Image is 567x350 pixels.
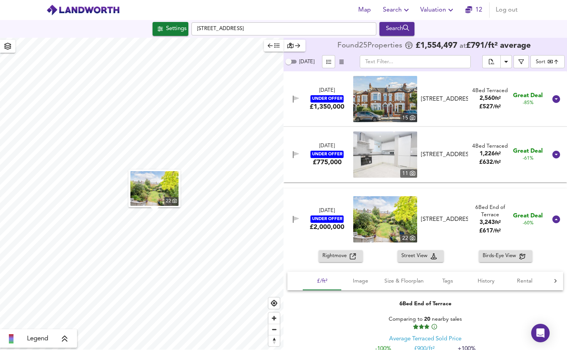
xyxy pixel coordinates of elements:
[421,151,468,159] div: [STREET_ADDRESS]
[466,42,531,50] span: £ 791 / ft² average
[471,204,509,219] div: 6 Bed End of Terrace
[496,5,518,15] span: Log out
[479,160,501,165] span: £ 632
[552,215,561,224] svg: Show Details
[381,24,413,34] div: Search
[353,196,417,242] a: property thumbnail 22
[319,250,363,262] button: Rightmove
[472,143,508,150] div: 4 Bed Terraced
[493,160,501,165] span: / ft²
[523,220,533,227] span: -60%
[319,87,335,94] div: [DATE]
[480,151,495,157] span: 1,226
[513,92,543,100] span: Great Deal
[283,127,567,182] div: [DATE]UNDER OFFER£775,000 property thumbnail 11 [STREET_ADDRESS]4Bed Terraced1,226ft²£632/ft² Gre...
[268,335,280,346] button: Reset bearing to north
[523,155,533,162] span: -61%
[416,42,457,50] span: £ 1,554,497
[166,24,186,34] div: Settings
[283,188,567,250] div: [DATE]UNDER OFFER£2,000,000 property thumbnail 22 [STREET_ADDRESS]6Bed End of Terrace3,243ft²£617...
[493,229,501,234] span: / ft²
[400,234,417,242] div: 22
[536,58,545,66] div: Sort
[513,212,543,220] span: Great Deal
[461,2,486,18] button: 12
[379,22,414,36] div: Run Your Search
[472,87,508,94] div: 4 Bed Terraced
[401,252,431,261] span: Street View
[479,104,501,110] span: £ 527
[399,300,451,308] div: 6 Bed End of Terrace
[268,335,280,346] span: Reset bearing to north
[418,215,471,224] div: Ritherdon Road, Balham, SW17
[483,252,519,261] span: Birds-Eye View
[307,276,337,286] span: £/ft²
[389,335,461,343] div: Average Terraced Sold Price
[375,315,475,330] div: Comparing to nearby sales
[482,55,512,68] div: split button
[337,42,404,50] div: Found 25 Propert ies
[380,2,414,18] button: Search
[465,5,482,15] a: 12
[421,95,468,103] div: [STREET_ADDRESS]
[46,4,120,16] img: logo
[421,215,468,224] div: [STREET_ADDRESS]
[268,324,280,335] button: Zoom out
[310,103,344,111] div: £1,350,000
[510,276,539,286] span: Rental
[479,228,501,234] span: £ 617
[495,96,501,101] span: ft²
[283,71,567,127] div: [DATE]UNDER OFFER£1,350,000 property thumbnail 15 [STREET_ADDRESS]4Bed Terraced2,560ft²£527/ft² G...
[268,324,280,335] span: Zoom out
[353,131,417,178] a: property thumbnail 11
[313,158,342,167] div: £775,000
[400,114,417,122] div: 15
[495,220,501,225] span: ft²
[384,276,424,286] span: Size & Floorplan
[268,313,280,324] button: Zoom in
[424,316,430,322] span: 20
[310,95,344,103] div: UNDER OFFER
[355,5,374,15] span: Map
[398,250,444,262] button: Street View
[500,55,512,68] button: Download Results
[480,220,495,225] span: 3,243
[353,196,417,242] img: property thumbnail
[153,22,188,36] div: Click to configure Search Settings
[418,95,471,103] div: Foxbourne Road, London, SW17
[353,76,417,122] img: property thumbnail
[299,59,314,64] span: [DATE]
[433,276,462,286] span: Tags
[319,143,335,150] div: [DATE]
[164,197,179,206] div: 22
[346,276,375,286] span: Image
[27,334,48,343] span: Legend
[322,252,350,261] span: Rightmove
[513,147,543,155] span: Great Deal
[400,169,417,178] div: 11
[310,223,344,231] div: £2,000,000
[131,171,179,206] img: property thumbnail
[418,151,471,159] div: Carminia Road, Balham, London, SW17 8AJ
[493,104,501,109] span: / ft²
[552,150,561,159] svg: Show Details
[383,5,411,15] span: Search
[531,324,550,342] div: Open Intercom Messenger
[523,100,533,106] span: -85%
[530,55,565,68] div: Sort
[191,22,376,35] input: Enter a location...
[417,2,458,18] button: Valuation
[379,22,414,36] button: Search
[268,298,280,309] button: Find my location
[493,2,521,18] button: Log out
[360,55,471,68] input: Text Filter...
[319,207,335,215] div: [DATE]
[131,171,179,206] a: property thumbnail 22
[129,170,181,207] button: property thumbnail 22
[471,276,501,286] span: History
[460,42,466,50] span: at
[352,2,377,18] button: Map
[353,131,417,178] img: property thumbnail
[479,250,532,262] button: Birds-Eye View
